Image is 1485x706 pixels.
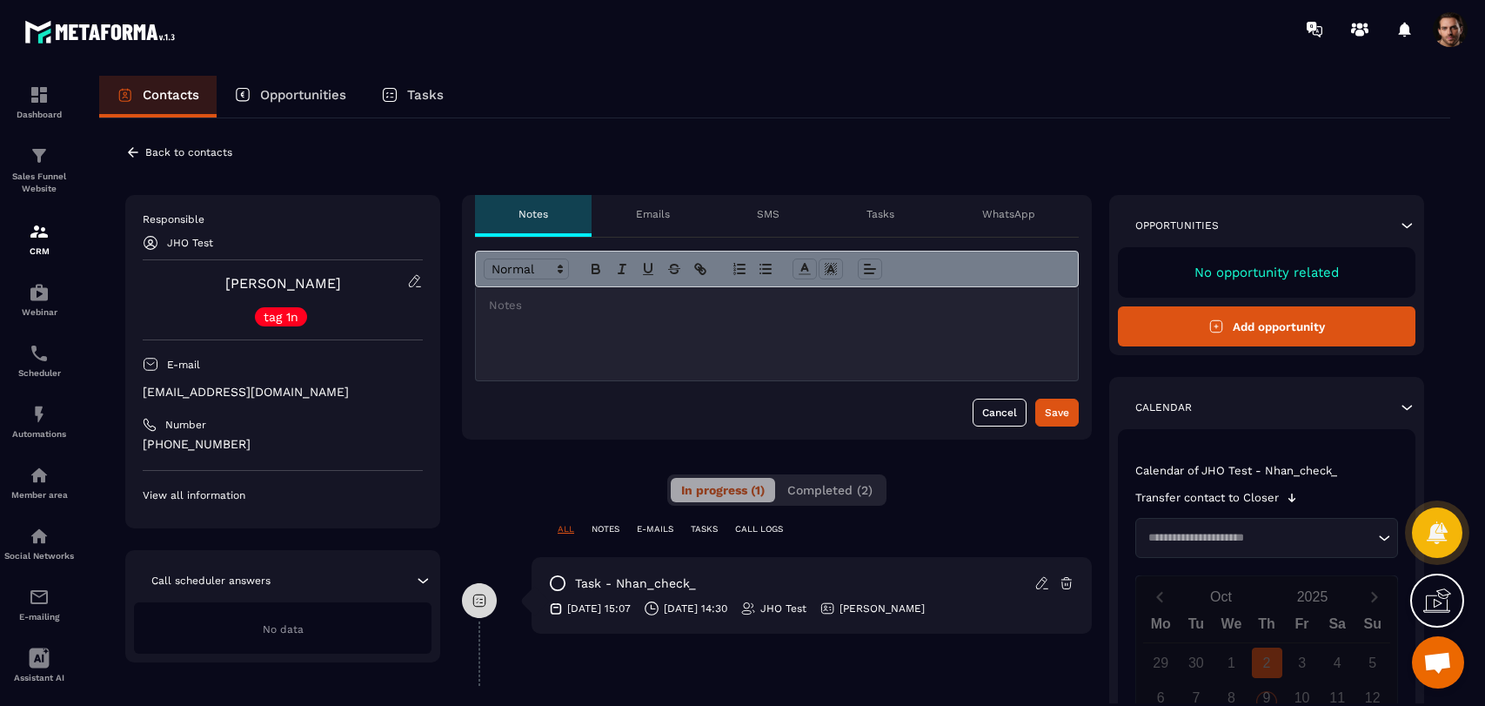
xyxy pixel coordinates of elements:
button: Completed (2) [777,478,883,502]
p: Sales Funnel Website [4,171,74,195]
p: SMS [757,207,779,221]
p: NOTES [592,523,619,535]
p: Opportunities [260,87,346,103]
img: formation [29,145,50,166]
div: Mở cuộc trò chuyện [1412,636,1464,689]
p: Opportunities [1135,219,1219,232]
p: JHO Test [760,602,806,615]
p: Responsible [143,212,423,226]
p: TASKS [691,523,718,535]
p: ALL [558,523,574,535]
p: E-mail [167,358,200,372]
a: [PERSON_NAME] [225,275,341,292]
div: Search for option [1135,518,1398,558]
p: Contacts [143,87,199,103]
p: Assistant AI [4,673,74,682]
a: formationformationDashboard [4,71,74,132]
button: Add opportunity [1118,306,1415,346]
a: emailemailE-mailing [4,574,74,635]
p: Webinar [4,307,74,317]
img: formation [29,84,50,105]
img: automations [29,465,50,486]
p: Notes [518,207,548,221]
p: E-mailing [4,612,74,622]
p: Member area [4,490,74,500]
button: Cancel [973,399,1027,427]
p: View all information [143,488,423,502]
a: Opportunities [217,76,364,118]
p: Transfer contact to Closer [1135,491,1279,505]
span: Completed (2) [787,483,873,497]
p: task - Nhan_check_ [575,575,696,592]
p: [DATE] 15:07 [567,602,631,615]
a: Assistant AI [4,635,74,696]
p: Dashboard [4,110,74,119]
a: Contacts [99,76,217,118]
p: [DATE] 14:30 [664,602,727,615]
img: automations [29,404,50,425]
p: Automations [4,429,74,439]
img: formation [29,221,50,242]
p: WhatsApp [982,207,1035,221]
p: CALL LOGS [735,523,783,535]
input: Search for option [1142,529,1374,547]
p: Social Networks [4,551,74,561]
a: formationformationCRM [4,208,74,269]
a: Tasks [364,76,461,118]
a: social-networksocial-networkSocial Networks [4,513,74,574]
img: social-network [29,526,50,547]
span: No data [263,623,304,635]
p: JHO Test [167,237,213,249]
p: Back to contacts [145,146,232,158]
button: Save [1035,399,1079,427]
p: Scheduler [4,368,74,378]
img: email [29,587,50,608]
span: In progress (1) [681,483,765,497]
img: automations [29,282,50,303]
p: [PERSON_NAME] [839,602,925,615]
img: scheduler [29,343,50,364]
div: Save [1045,404,1069,421]
a: automationsautomationsMember area [4,452,74,513]
button: In progress (1) [671,478,775,502]
img: logo [24,16,181,48]
p: Number [165,418,206,432]
p: Tasks [407,87,444,103]
p: CRM [4,246,74,256]
p: No opportunity related [1135,265,1398,280]
p: Tasks [866,207,894,221]
p: [EMAIL_ADDRESS][DOMAIN_NAME] [143,384,423,400]
a: automationsautomationsWebinar [4,269,74,330]
p: E-MAILS [637,523,673,535]
a: formationformationSales Funnel Website [4,132,74,208]
p: Call scheduler answers [151,574,271,588]
a: automationsautomationsAutomations [4,391,74,452]
p: tag 1n [264,311,298,323]
p: [PHONE_NUMBER] [143,436,423,453]
p: Calendar [1135,400,1192,414]
p: Calendar of JHO Test - Nhan_check_ [1135,464,1398,478]
p: Emails [636,207,670,221]
a: schedulerschedulerScheduler [4,330,74,391]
